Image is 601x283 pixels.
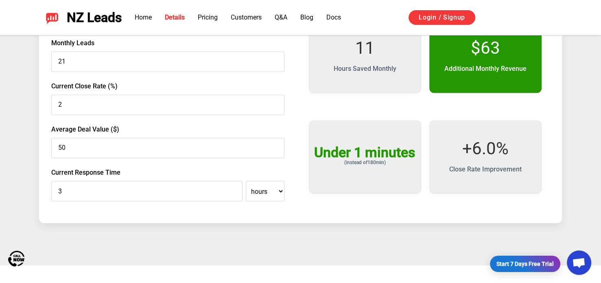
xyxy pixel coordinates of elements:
div: Open chat [567,250,591,275]
label: Average Deal Value ($) [51,125,284,134]
a: Details [165,13,185,21]
div: $ 63 [471,39,500,57]
img: Call Now [8,250,24,267]
a: Customers [231,13,262,21]
a: Docs [326,13,341,21]
a: Blog [300,13,313,21]
label: Current Close Rate (%) [51,81,284,91]
div: Hours Saved Monthly [334,64,396,74]
div: Close Rate Improvement [449,165,522,174]
img: NZ Leads logo [46,11,59,24]
div: (instead of 180 min) [344,160,386,165]
a: Pricing [198,13,218,21]
iframe: Sign in with Google Button [483,9,566,27]
label: Monthly Leads [51,38,284,48]
span: NZ Leads [67,10,122,25]
a: Start 7 Days Free Trial [490,256,560,272]
a: Home [135,13,152,21]
a: Q&A [275,13,287,21]
label: Current Response Time [51,168,284,178]
div: + 6.0 % [462,139,509,158]
a: Login / Signup [409,10,475,25]
div: Under 1 minutes [314,145,415,160]
div: Additional Monthly Revenue [444,64,527,74]
div: 11 [355,39,375,57]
